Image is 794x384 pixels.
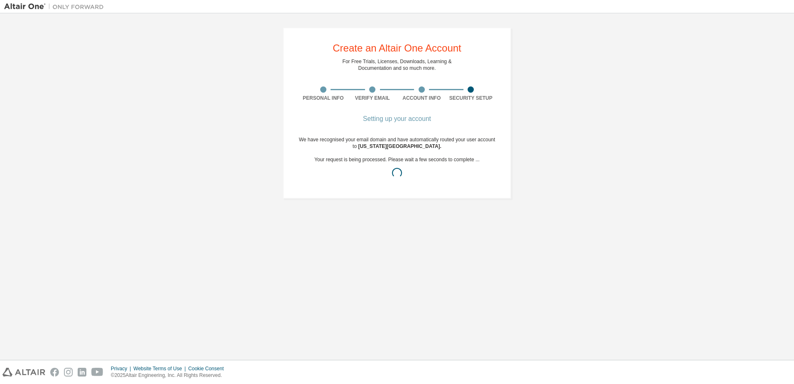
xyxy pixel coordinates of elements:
img: youtube.svg [91,368,103,377]
img: altair_logo.svg [2,368,45,377]
p: © 2025 Altair Engineering, Inc. All Rights Reserved. [111,372,229,379]
img: facebook.svg [50,368,59,377]
div: Create an Altair One Account [333,43,461,53]
div: Account Info [397,95,446,101]
div: Setting up your account [299,116,495,121]
img: linkedin.svg [78,368,86,377]
div: Personal Info [299,95,348,101]
div: Security Setup [446,95,496,101]
div: Privacy [111,365,133,372]
div: We have recognised your email domain and have automatically routed your user account to Your requ... [299,136,495,183]
div: Cookie Consent [188,365,228,372]
span: [US_STATE][GEOGRAPHIC_DATA] . [358,143,441,149]
div: Verify Email [348,95,397,101]
div: For Free Trials, Licenses, Downloads, Learning & Documentation and so much more. [343,58,452,71]
img: Altair One [4,2,108,11]
img: instagram.svg [64,368,73,377]
div: Website Terms of Use [133,365,188,372]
